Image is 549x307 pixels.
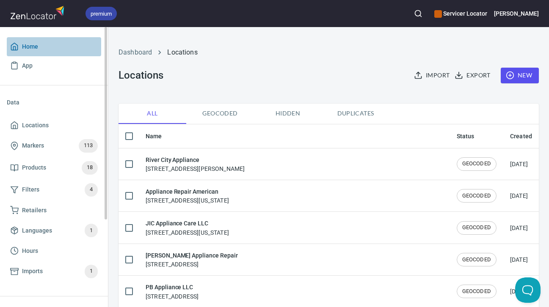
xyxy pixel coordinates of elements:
span: 1 [85,266,98,276]
th: Status [450,124,503,148]
h3: Locations [119,69,163,81]
a: Filters4 [7,179,101,201]
a: Languages1 [7,219,101,241]
span: Hidden [259,108,317,119]
img: zenlocator [10,3,67,22]
span: 4 [85,185,98,195]
h6: JIC Appliance Care LLC [146,219,229,228]
button: [PERSON_NAME] [494,4,539,23]
a: Home [7,37,101,56]
li: Data [7,92,101,112]
button: Export [453,68,494,83]
span: Products [22,162,46,173]
span: 1 [85,226,98,236]
div: [DATE] [510,192,528,200]
button: Import [412,68,453,83]
button: New [501,68,539,83]
div: [DATE] [510,287,528,296]
span: GEOCODED [457,224,496,232]
a: Hours [7,241,101,260]
h6: River City Appliance [146,155,245,164]
span: New [508,70,532,81]
a: App [7,56,101,75]
span: Import [416,70,450,81]
th: Name [139,124,450,148]
span: All [124,108,181,119]
span: Filters [22,184,39,195]
span: App [22,60,33,71]
h6: [PERSON_NAME] Appliance Repair [146,251,238,260]
a: Retailers [7,201,101,220]
span: Geocoded [191,108,249,119]
h6: [PERSON_NAME] [494,9,539,18]
span: GEOCODED [457,256,496,264]
a: Locations [7,116,101,135]
div: premium [86,7,117,20]
span: 113 [79,141,98,151]
div: [DATE] [510,224,528,232]
span: Home [22,41,38,52]
a: Imports1 [7,260,101,282]
span: Export [456,70,490,81]
a: Markers113 [7,135,101,157]
span: GEOCODED [457,288,496,296]
a: Products18 [7,157,101,179]
span: Markers [22,140,44,151]
span: Locations [22,120,49,131]
div: [DATE] [510,255,528,264]
button: Search [409,4,428,23]
span: Imports [22,266,43,277]
div: [DATE] [510,160,528,168]
span: 18 [82,163,98,173]
span: GEOCODED [457,192,496,200]
span: Retailers [22,205,47,216]
span: Hours [22,246,38,256]
div: [STREET_ADDRESS] [146,282,199,300]
a: Dashboard [119,48,152,56]
button: color-CE600E [434,10,442,18]
span: Duplicates [327,108,384,119]
nav: breadcrumb [119,47,539,58]
h6: Servicer Locator [434,9,487,18]
h6: PB Appliance LLC [146,282,199,292]
div: [STREET_ADDRESS] [146,251,238,269]
span: premium [86,9,117,18]
span: Languages [22,225,52,236]
div: [STREET_ADDRESS][US_STATE] [146,219,229,236]
h6: Appliance Repair American [146,187,229,196]
th: Created [503,124,539,148]
iframe: Help Scout Beacon - Open [515,277,541,303]
div: [STREET_ADDRESS][PERSON_NAME] [146,155,245,173]
span: GEOCODED [457,160,496,168]
div: [STREET_ADDRESS][US_STATE] [146,187,229,205]
a: Locations [167,48,197,56]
